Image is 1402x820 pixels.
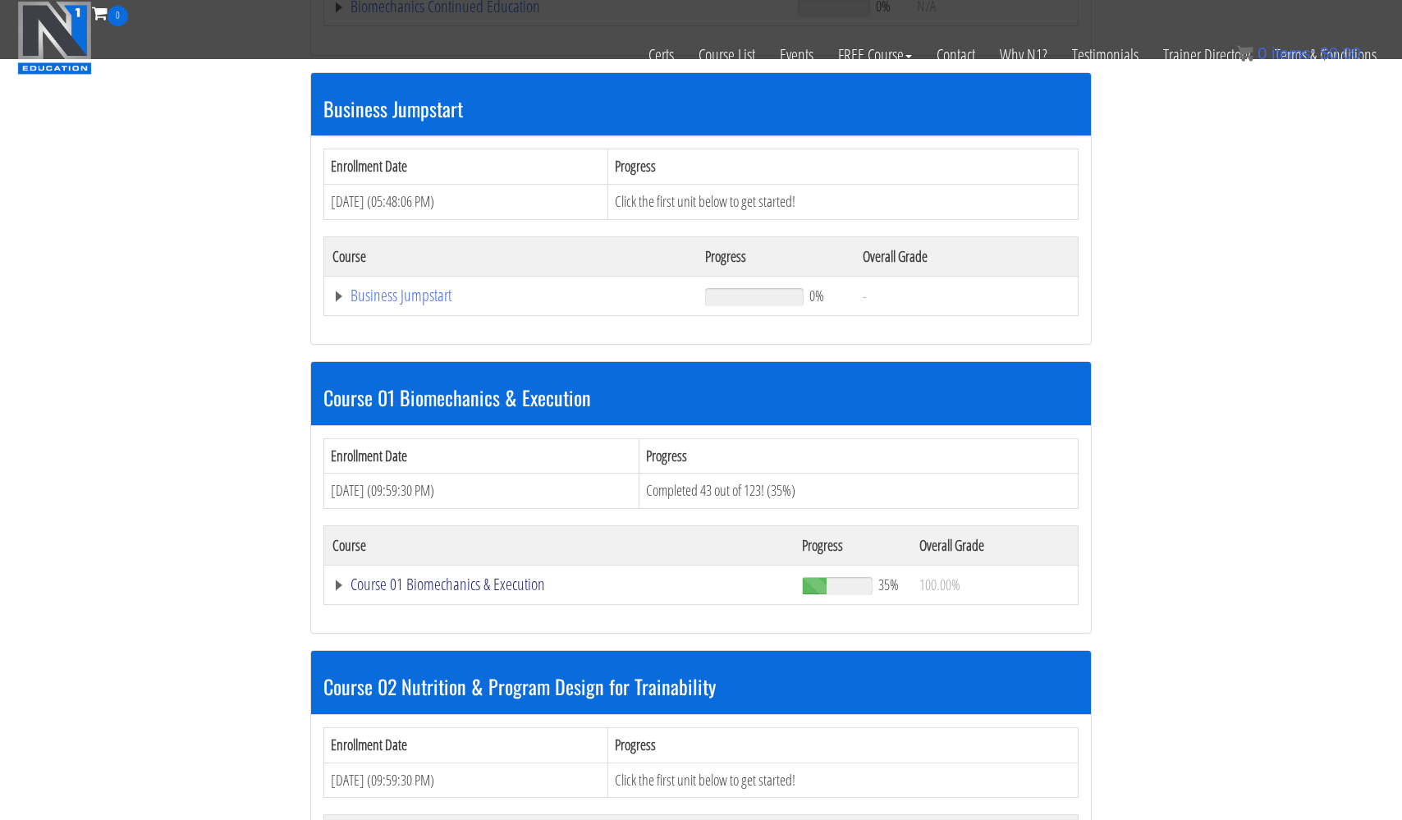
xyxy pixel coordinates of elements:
a: Trainer Directory [1151,26,1262,84]
img: icon11.png [1237,45,1253,62]
td: [DATE] (09:59:30 PM) [324,474,639,509]
th: Overall Grade [854,236,1079,276]
span: $ [1320,44,1329,62]
td: [DATE] (09:59:30 PM) [324,763,608,798]
a: Certs [636,26,686,84]
h3: Business Jumpstart [323,98,1079,119]
a: Events [767,26,826,84]
a: Testimonials [1060,26,1151,84]
a: Course List [686,26,767,84]
span: 0 [1258,44,1267,62]
a: Business Jumpstart [332,287,689,304]
bdi: 0.00 [1320,44,1361,62]
a: 0 items: $0.00 [1237,44,1361,62]
th: Progress [607,727,1078,763]
td: Completed 43 out of 123! (35%) [639,474,1079,509]
th: Progress [794,525,911,565]
td: - [854,276,1079,315]
h3: Course 01 Biomechanics & Execution [323,387,1079,408]
img: n1-education [17,1,92,75]
th: Progress [639,438,1079,474]
span: 0 [108,6,128,26]
a: Contact [924,26,987,84]
th: Progress [697,236,854,276]
th: Overall Grade [911,525,1079,565]
a: Terms & Conditions [1262,26,1389,84]
h3: Course 02 Nutrition & Program Design for Trainability [323,676,1079,697]
th: Enrollment Date [324,727,608,763]
span: 0% [809,286,824,305]
th: Progress [607,149,1078,185]
a: Course 01 Biomechanics & Execution [332,576,786,593]
td: Click the first unit below to get started! [607,763,1078,798]
span: items: [1271,44,1315,62]
span: 35% [878,575,899,593]
a: FREE Course [826,26,924,84]
td: 100.00% [911,565,1079,604]
a: Why N1? [987,26,1060,84]
th: Course [324,236,697,276]
td: Click the first unit below to get started! [607,184,1078,219]
th: Enrollment Date [324,149,608,185]
th: Enrollment Date [324,438,639,474]
td: [DATE] (05:48:06 PM) [324,184,608,219]
a: 0 [92,2,128,24]
th: Course [324,525,794,565]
